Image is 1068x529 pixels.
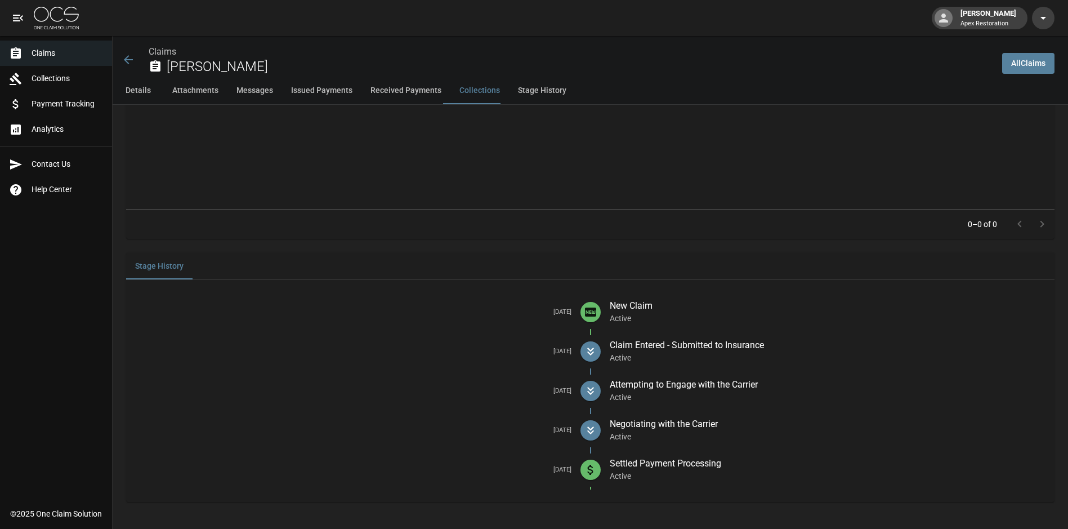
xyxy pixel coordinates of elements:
p: Active [610,352,1046,363]
h5: [DATE] [135,348,571,356]
a: Claims [149,46,176,57]
div: related-list tabs [126,252,1054,279]
nav: breadcrumb [149,45,993,59]
p: Active [610,431,1046,442]
div: [PERSON_NAME] [956,8,1021,28]
button: open drawer [7,7,29,29]
h2: [PERSON_NAME] [167,59,993,75]
h5: [DATE] [135,308,571,317]
span: Analytics [32,123,103,135]
button: Stage History [126,252,193,279]
button: Messages [227,77,282,104]
span: Help Center [32,184,103,195]
div: © 2025 One Claim Solution [10,508,102,519]
p: 0–0 of 0 [968,219,997,230]
h5: [DATE] [135,387,571,395]
p: Settled Payment Processing [610,457,1046,470]
button: Stage History [509,77,575,104]
button: Attachments [163,77,227,104]
h5: [DATE] [135,426,571,435]
p: Apex Restoration [960,19,1016,29]
button: Issued Payments [282,77,361,104]
div: anchor tabs [113,77,1068,104]
button: Received Payments [361,77,450,104]
button: Collections [450,77,509,104]
p: Negotiating with the Carrier [610,417,1046,431]
p: Active [610,313,1046,324]
img: ocs-logo-white-transparent.png [34,7,79,29]
button: Details [113,77,163,104]
span: Contact Us [32,158,103,170]
p: Active [610,470,1046,482]
p: Attempting to Engage with the Carrier [610,378,1046,392]
p: Active [610,392,1046,403]
span: Claims [32,47,103,59]
span: Collections [32,73,103,85]
h5: [DATE] [135,466,571,474]
p: New Claim [610,299,1046,313]
span: Payment Tracking [32,98,103,110]
p: Claim Entered - Submitted to Insurance [610,339,1046,352]
a: AllClaims [1002,53,1054,74]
